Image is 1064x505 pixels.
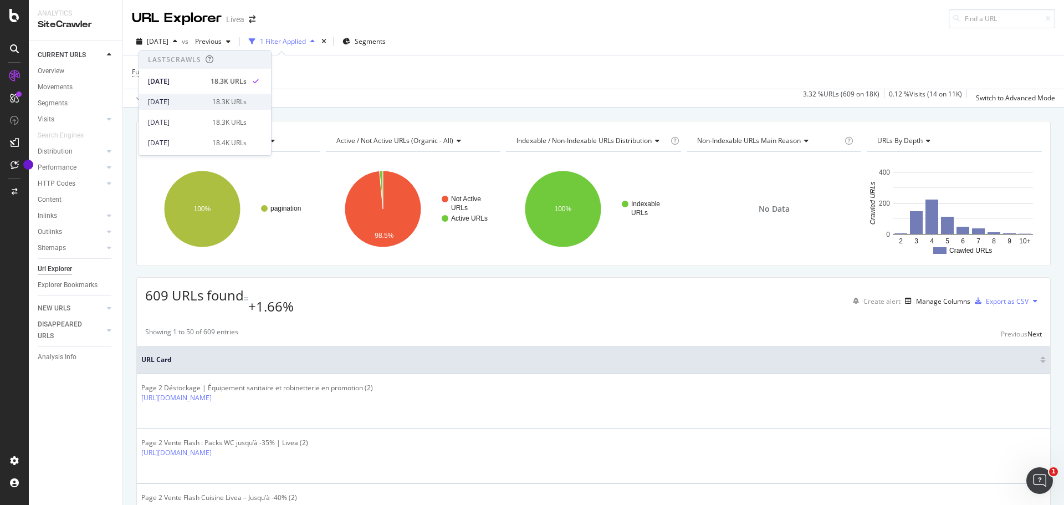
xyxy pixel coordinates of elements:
[697,136,801,145] span: Non-Indexable URLs Main Reason
[319,36,329,47] div: times
[132,33,182,50] button: [DATE]
[506,161,679,257] svg: A chart.
[38,178,75,190] div: HTTP Codes
[516,136,652,145] span: Indexable / Non-Indexable URLs distribution
[38,303,104,314] a: NEW URLS
[38,98,68,109] div: Segments
[38,162,76,174] div: Performance
[971,89,1055,107] button: Switch to Advanced Mode
[38,319,94,342] div: DISAPPEARED URLS
[451,215,488,222] text: Active URLs
[38,49,104,61] a: CURRENT URLS
[141,448,212,457] a: [URL][DOMAIN_NAME]
[148,97,206,107] div: [DATE]
[141,438,308,448] div: Page 2 Vente Flash : Packs WC jusqu’à -35% | Livea (2)
[212,118,247,127] div: 18.3K URLs
[226,14,244,25] div: Livea
[863,297,901,306] div: Create alert
[879,200,890,207] text: 200
[148,76,204,86] div: [DATE]
[38,18,114,31] div: SiteCrawler
[141,493,297,503] div: Page 2 Vente Flash Cuisine Livea – Jusqu’à -40% (2)
[514,132,668,150] h4: Indexable / Non-Indexable URLs Distribution
[260,37,306,46] div: 1 Filter Applied
[244,33,319,50] button: 1 Filter Applied
[695,132,843,150] h4: Non-Indexable URLs Main Reason
[930,237,934,245] text: 4
[38,263,72,275] div: Url Explorer
[38,279,115,291] a: Explorer Bookmarks
[631,200,660,208] text: Indexable
[1001,329,1027,339] div: Previous
[141,383,373,393] div: Page 2 Déstockage | Équipement sanitaire et robinetterie en promotion (2)
[38,242,66,254] div: Sitemaps
[212,138,247,148] div: 18.4K URLs
[38,351,76,363] div: Analysis Info
[326,161,499,257] svg: A chart.
[375,232,393,239] text: 98.5%
[867,161,1042,257] svg: A chart.
[961,237,965,245] text: 6
[38,81,73,93] div: Movements
[803,89,879,107] div: 3.32 % URLs ( 609 on 18K )
[191,37,222,46] span: Previous
[38,81,115,93] a: Movements
[38,178,104,190] a: HTTP Codes
[970,292,1029,310] button: Export as CSV
[38,49,86,61] div: CURRENT URLS
[38,226,62,238] div: Outlinks
[1049,467,1058,476] span: 1
[38,194,62,206] div: Content
[145,161,319,257] svg: A chart.
[38,319,104,342] a: DISAPPEARED URLS
[38,98,115,109] a: Segments
[38,65,115,77] a: Overview
[141,355,1037,365] span: URL Card
[889,89,962,107] div: 0.12 % Visits ( 14 on 11K )
[451,195,481,203] text: Not Active
[145,286,244,304] span: 609 URLs found
[877,136,923,145] span: URLs by Depth
[949,247,992,254] text: Crawled URLs
[901,294,970,308] button: Manage Columns
[848,292,901,310] button: Create alert
[191,33,235,50] button: Previous
[1008,237,1012,245] text: 9
[38,263,115,275] a: Url Explorer
[38,194,115,206] a: Content
[212,97,247,107] div: 18.3K URLs
[38,242,104,254] a: Sitemaps
[946,237,950,245] text: 5
[211,76,247,86] div: 18.3K URLs
[949,9,1055,28] input: Find a URL
[38,210,104,222] a: Inlinks
[194,205,211,213] text: 100%
[899,237,903,245] text: 2
[976,93,1055,103] div: Switch to Advanced Mode
[244,297,248,300] img: Equal
[38,130,84,141] div: Search Engines
[887,231,891,238] text: 0
[38,303,70,314] div: NEW URLS
[38,146,73,157] div: Distribution
[38,65,64,77] div: Overview
[38,351,115,363] a: Analysis Info
[147,37,168,46] span: 2025 Aug. 20th
[555,205,572,213] text: 100%
[38,210,57,222] div: Inlinks
[132,9,222,28] div: URL Explorer
[38,114,104,125] a: Visits
[977,237,981,245] text: 7
[355,37,386,46] span: Segments
[38,146,104,157] a: Distribution
[1001,327,1027,340] button: Previous
[270,205,301,212] text: pagination
[1026,467,1053,494] iframe: Intercom live chat
[631,209,648,217] text: URLs
[1020,237,1031,245] text: 10+
[38,114,54,125] div: Visits
[336,136,453,145] span: Active / Not Active URLs (organic - all)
